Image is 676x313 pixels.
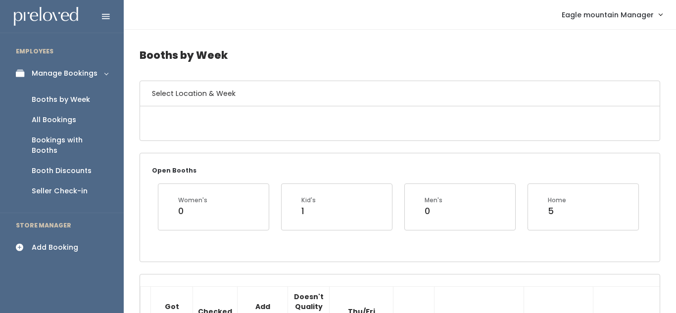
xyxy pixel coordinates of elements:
[32,68,97,79] div: Manage Bookings
[32,166,92,176] div: Booth Discounts
[301,196,316,205] div: Kid's
[178,196,207,205] div: Women's
[425,205,442,218] div: 0
[32,115,76,125] div: All Bookings
[552,4,672,25] a: Eagle mountain Manager
[32,94,90,105] div: Booths by Week
[32,242,78,253] div: Add Booking
[301,205,316,218] div: 1
[178,205,207,218] div: 0
[14,7,78,26] img: preloved logo
[548,205,566,218] div: 5
[140,42,660,69] h4: Booths by Week
[425,196,442,205] div: Men's
[562,9,654,20] span: Eagle mountain Manager
[32,135,108,156] div: Bookings with Booths
[140,81,660,106] h6: Select Location & Week
[32,186,88,196] div: Seller Check-in
[548,196,566,205] div: Home
[152,166,196,175] small: Open Booths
